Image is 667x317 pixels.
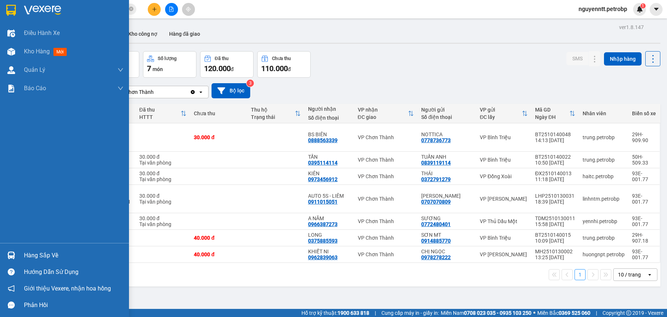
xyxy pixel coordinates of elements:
div: VP Chơn Thành [358,134,414,140]
div: VP Chơn Thành [358,196,414,202]
div: 0911015051 [308,199,338,205]
span: Cung cấp máy in - giấy in: [381,309,439,317]
div: LONG [308,232,350,238]
span: close-circle [129,6,133,13]
div: 93E-001.77 [632,249,656,260]
sup: 1 [640,3,646,8]
div: Người gửi [421,107,472,113]
div: 93E-001.77 [632,193,656,205]
th: Toggle SortBy [476,104,531,123]
svg: open [647,272,653,278]
button: file-add [165,3,178,16]
span: caret-down [653,6,660,13]
div: Tại văn phòng [139,199,187,205]
span: message [8,302,15,309]
div: linhntm.petrobp [583,196,625,202]
div: 93E-001.77 [632,215,656,227]
span: đ [288,66,291,72]
div: VP Chơn Thành [358,157,414,163]
div: 0772480401 [421,221,451,227]
button: Số lượng7món [143,51,196,78]
button: aim [182,3,195,16]
div: SƯƠNG [421,215,472,221]
div: 0888563339 [308,137,338,143]
div: huongnpt.petrobp [583,251,625,257]
div: VP Bình Triệu [480,157,528,163]
div: VP Chơn Thành [358,251,414,257]
button: caret-down [650,3,663,16]
img: warehouse-icon [7,66,15,74]
button: 1 [575,269,586,280]
div: Hướng dẫn sử dụng [24,267,123,278]
span: mới [53,48,67,56]
div: VP Bình Triệu [480,134,528,140]
button: SMS [566,52,589,65]
div: VP Chơn Thành [118,88,154,96]
div: Số lượng [158,56,177,61]
img: icon-new-feature [636,6,643,13]
div: Ngày ĐH [535,114,569,120]
span: question-circle [8,268,15,275]
div: trung.petrobp [583,134,625,140]
div: Tại văn phòng [139,221,187,227]
strong: 1900 633 818 [338,310,369,316]
span: 110.000 [261,64,288,73]
button: plus [148,3,161,16]
th: Toggle SortBy [136,104,191,123]
div: ĐC lấy [480,114,522,120]
img: warehouse-icon [7,48,15,56]
svg: open [198,89,204,95]
div: ver 1.8.147 [619,23,644,31]
div: VP Bình Triệu [480,235,528,241]
span: Giới thiệu Vexere, nhận hoa hồng [24,284,111,293]
div: 0973456912 [308,176,338,182]
img: solution-icon [7,85,15,92]
th: Toggle SortBy [531,104,579,123]
div: Đã thu [215,56,228,61]
div: MH2510130002 [535,249,575,254]
div: 0966387273 [308,221,338,227]
span: 120.000 [204,64,231,73]
div: VP Thủ Dầu Một [480,218,528,224]
div: NOTTICA [421,131,472,137]
span: nguyenntt.petrobp [573,4,633,14]
div: 0375885593 [308,238,338,244]
div: 10:50 [DATE] [535,160,575,166]
div: 0395114114 [308,160,338,166]
div: BT2510140015 [535,232,575,238]
div: VP nhận [358,107,408,113]
div: VP gửi [480,107,522,113]
div: ĐX2510140013 [535,170,575,176]
div: 0707070809 [421,199,451,205]
span: 1 [642,3,644,8]
div: A NĂM [308,215,350,221]
span: | [596,309,597,317]
span: Hỗ trợ kỹ thuật: [301,309,369,317]
div: 0778736773 [421,137,451,143]
div: Phản hồi [24,300,123,311]
div: haitc.petrobp [583,173,625,179]
div: Thu hộ [251,107,295,113]
div: 30.000 đ [139,193,187,199]
button: Kho công nợ [122,25,163,43]
div: Chưa thu [272,56,291,61]
span: copyright [626,310,631,316]
div: 93E-001.77 [632,170,656,182]
div: HTTT [139,114,181,120]
span: Kho hàng [24,48,50,55]
div: Nhân viên [583,110,625,116]
div: 0978278222 [421,254,451,260]
div: VP Đồng Xoài [480,173,528,179]
div: 11:18 [DATE] [535,176,575,182]
div: TUẤN ANH [421,154,472,160]
div: TẤN [308,154,350,160]
div: 10:09 [DATE] [535,238,575,244]
div: 14:13 [DATE] [535,137,575,143]
div: Tại văn phòng [139,160,187,166]
div: trung.petrobp [583,235,625,241]
span: plus [152,7,157,12]
div: Trạng thái [251,114,295,120]
div: 50H-509.33 [632,154,656,166]
div: 30.000 đ [139,170,187,176]
div: THÁI [421,170,472,176]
